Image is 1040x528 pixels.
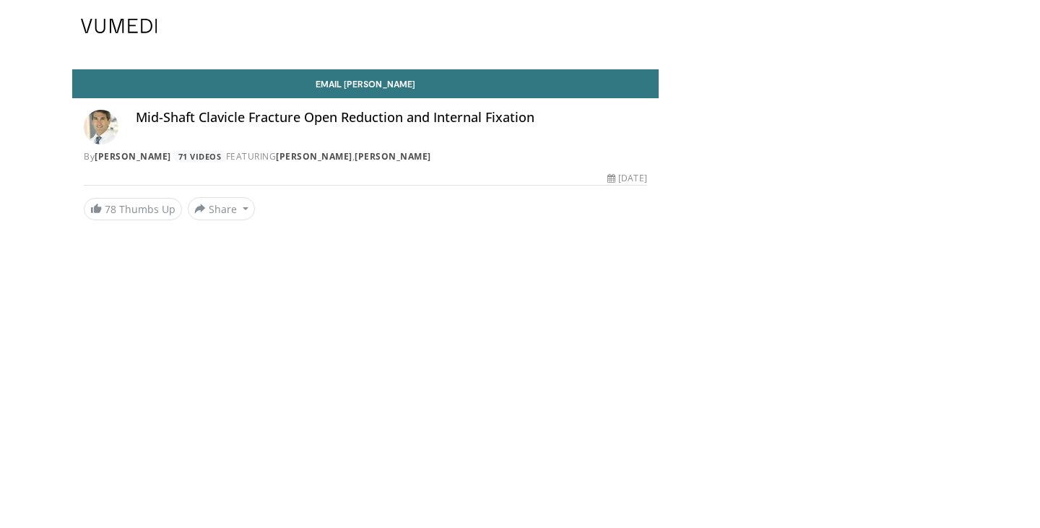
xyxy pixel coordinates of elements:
[84,110,118,144] img: Avatar
[173,150,226,163] a: 71 Videos
[136,110,647,126] h4: Mid-Shaft Clavicle Fracture Open Reduction and Internal Fixation
[607,172,646,185] div: [DATE]
[95,150,171,163] a: [PERSON_NAME]
[72,69,659,98] a: Email [PERSON_NAME]
[276,150,352,163] a: [PERSON_NAME]
[105,202,116,216] span: 78
[355,150,431,163] a: [PERSON_NAME]
[84,198,182,220] a: 78 Thumbs Up
[188,197,255,220] button: Share
[84,150,647,163] div: By FEATURING ,
[81,19,157,33] img: VuMedi Logo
